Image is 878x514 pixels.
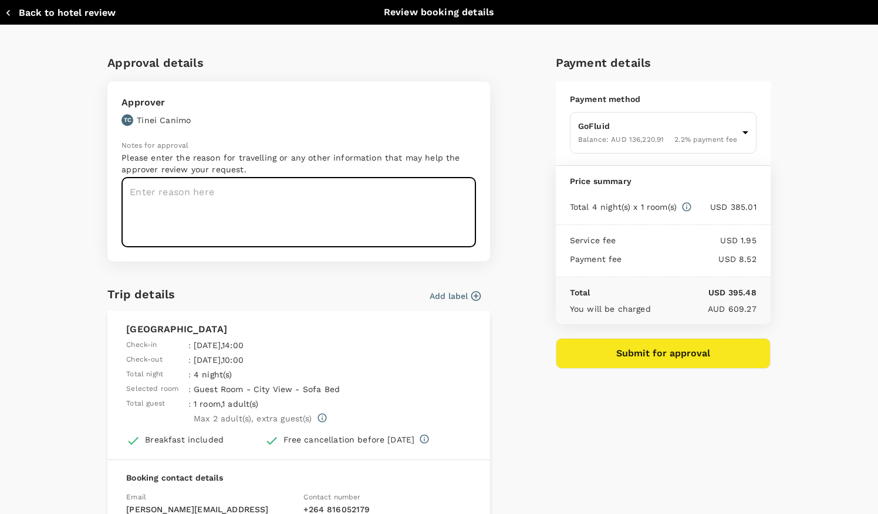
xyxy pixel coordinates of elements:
p: USD 1.95 [616,234,757,246]
p: Tinei Canimo [137,114,191,126]
span: : [188,339,191,351]
p: [DATE] , 10:00 [194,354,365,366]
div: GoFluidBalance: AUD 136,220.912.2% payment fee [570,112,757,154]
span: Check-out [126,354,162,366]
span: : [188,369,191,380]
p: Payment method [570,93,757,105]
span: : [188,383,191,395]
p: Booking contact details [126,472,471,484]
p: TC [124,116,131,124]
p: 1 room , 1 adult(s) [194,398,365,410]
p: Price summary [570,175,757,187]
p: Notes for approval [121,140,476,152]
p: AUD 609.27 [651,303,757,315]
span: 2.2 % payment fee [674,135,737,144]
div: Free cancellation before [DATE] [283,434,415,445]
p: Service fee [570,234,616,246]
button: Add label [430,290,481,302]
p: Total [570,287,590,298]
span: : [188,398,191,410]
p: Please enter the reason for travelling or any other information that may help the approver review... [121,152,476,175]
p: USD 395.48 [590,287,757,298]
p: 4 night(s) [194,369,365,380]
p: Total 4 night(s) x 1 room(s) [570,201,677,213]
p: Guest Room - City View - Sofa Bed [194,383,365,395]
span: Email [126,493,146,501]
svg: Full refund before 2025-08-19 10:28 Cancelation after 2025-08-19 10:28, cancelation fee of AUD 14... [419,434,430,444]
p: [GEOGRAPHIC_DATA] [126,322,471,336]
h6: Approval details [107,53,490,72]
span: Contact number [303,493,360,501]
p: [DATE] , 14:00 [194,339,365,351]
span: Check-in [126,339,157,351]
span: Total night [126,369,163,380]
span: : [188,354,191,366]
span: Balance : AUD 136,220.91 [578,135,664,144]
button: Submit for approval [556,338,771,369]
p: USD 8.52 [622,253,757,265]
div: Breakfast included [145,434,224,445]
p: Payment fee [570,253,622,265]
p: Approver [121,96,191,110]
p: USD 385.01 [692,201,757,213]
h6: Trip details [107,285,175,304]
p: Max 2 adult(s) , extra guest(s) [194,413,312,424]
p: Review booking details [384,5,494,19]
span: Selected room [126,383,178,395]
span: Total guest [126,398,165,410]
h6: Payment details [556,53,771,72]
button: Back to hotel review [5,7,116,19]
table: simple table [126,336,368,424]
p: GoFluid [578,120,738,132]
p: You will be charged [570,303,651,315]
